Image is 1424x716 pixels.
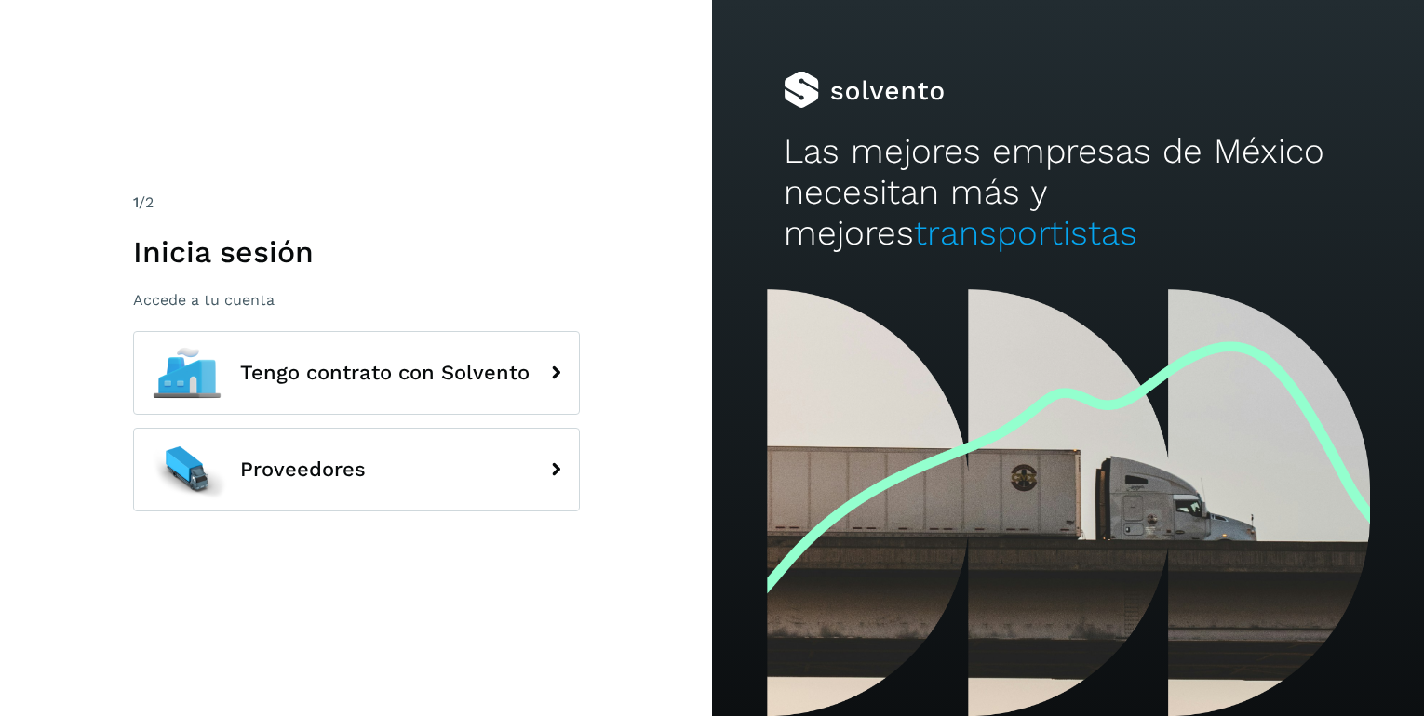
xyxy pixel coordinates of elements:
[133,331,580,415] button: Tengo contrato con Solvento
[133,234,580,270] h1: Inicia sesión
[240,362,530,384] span: Tengo contrato con Solvento
[240,458,366,481] span: Proveedores
[133,428,580,511] button: Proveedores
[133,193,139,211] span: 1
[784,131,1353,255] h2: Las mejores empresas de México necesitan más y mejores
[914,213,1137,253] span: transportistas
[133,192,580,214] div: /2
[133,291,580,309] p: Accede a tu cuenta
